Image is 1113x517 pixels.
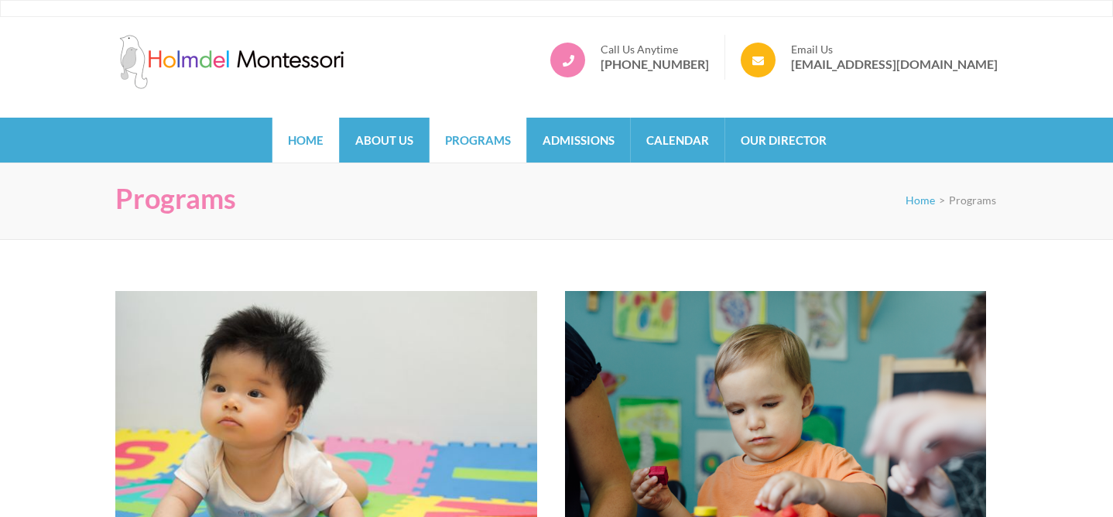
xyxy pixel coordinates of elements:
a: Admissions [527,118,630,163]
a: Home [906,193,935,207]
a: Home [272,118,339,163]
span: Email Us [791,43,998,56]
a: [EMAIL_ADDRESS][DOMAIN_NAME] [791,56,998,72]
a: [PHONE_NUMBER] [601,56,709,72]
a: Calendar [631,118,724,163]
h1: Programs [115,182,236,215]
a: Our Director [725,118,842,163]
img: Holmdel Montessori School [115,35,348,89]
span: Call Us Anytime [601,43,709,56]
span: > [939,193,945,207]
a: About Us [340,118,429,163]
a: Programs [430,118,526,163]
